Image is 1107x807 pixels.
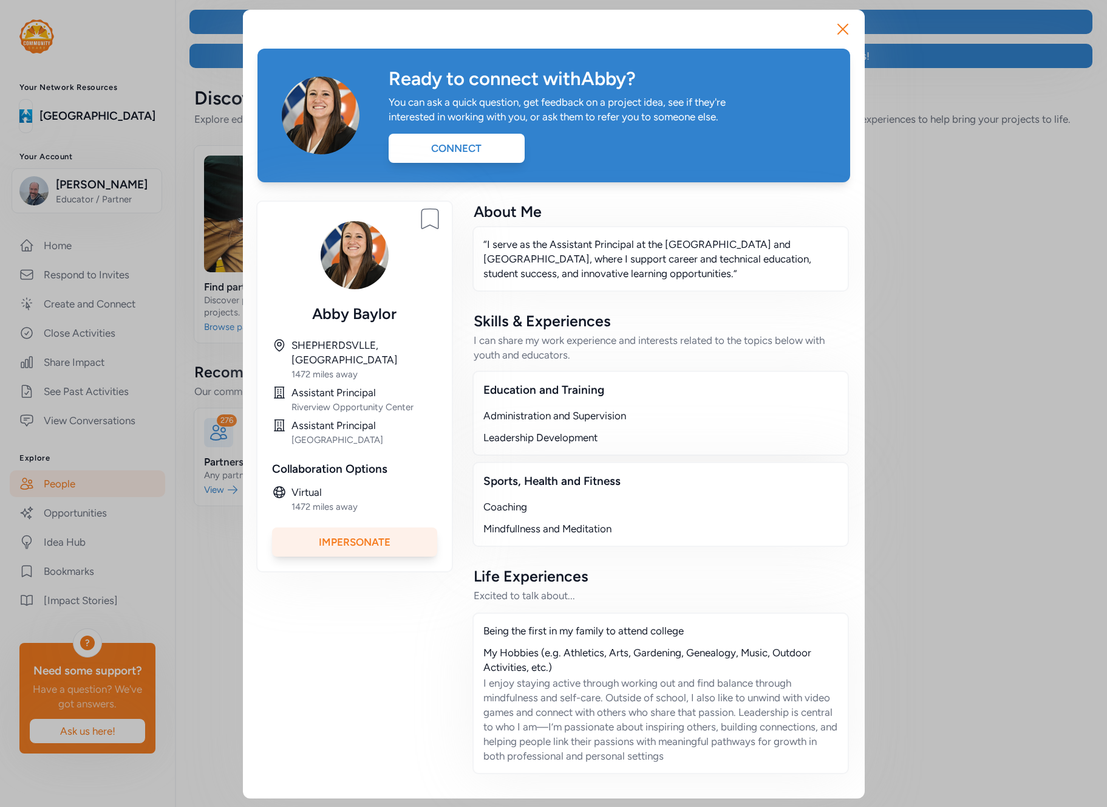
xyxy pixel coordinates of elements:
[291,385,437,400] div: Assistant Principal
[483,408,838,423] div: Administration and Supervision
[291,485,437,500] div: Virtual
[272,304,437,323] div: Abby Baylor
[474,566,848,586] div: Life Experiences
[389,134,525,163] div: Connect
[483,623,838,638] div: Being the first in my family to attend college
[483,382,838,399] div: Education and Training
[291,401,437,413] div: Riverview Opportunity Center
[474,333,848,362] div: I can share my work experience and interests related to the topics below with youth and educators.
[483,473,838,490] div: Sports, Health and Fitness
[291,368,437,380] div: 1472 miles away
[277,72,364,159] img: Avatar
[483,645,838,675] div: My Hobbies (e.g. Athletics, Arts, Gardening, Genealogy, Music, Outdoor Activities, etc.)
[483,521,838,536] div: Mindfullness and Meditation
[291,501,437,513] div: 1472 miles away
[483,237,838,281] p: “I serve as the Assistant Principal at the [GEOGRAPHIC_DATA] and [GEOGRAPHIC_DATA], where I suppo...
[272,527,437,557] div: Impersonate
[483,500,838,514] div: Coaching
[474,202,848,221] div: About Me
[483,430,838,445] div: Leadership Development
[291,418,437,433] div: Assistant Principal
[474,311,848,331] div: Skills & Experiences
[474,588,848,603] div: Excited to talk about...
[389,68,831,90] div: Ready to connect with Abby ?
[316,216,393,294] img: Avatar
[291,338,437,367] div: SHEPHERDSVLLE, [GEOGRAPHIC_DATA]
[389,95,738,124] div: You can ask a quick question, get feedback on a project idea, see if they're interested in workin...
[483,676,838,763] div: I enjoy staying active through working out and find balance through mindfulness and self-care. Ou...
[291,434,437,446] div: [GEOGRAPHIC_DATA]
[272,461,437,478] div: Collaboration Options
